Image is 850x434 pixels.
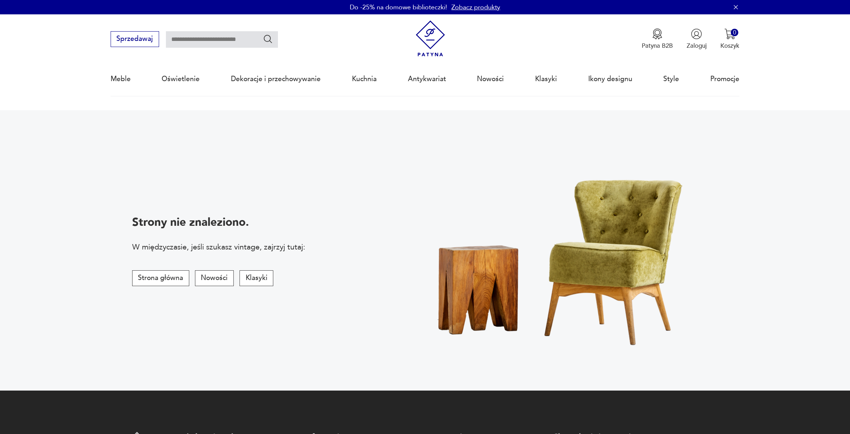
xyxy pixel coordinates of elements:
button: Szukaj [263,34,273,44]
img: Ikona medalu [652,28,663,39]
a: Antykwariat [408,62,446,95]
a: Kuchnia [352,62,377,95]
img: Patyna - sklep z meblami i dekoracjami vintage [412,20,449,57]
button: Sprzedawaj [111,31,159,47]
a: Meble [111,62,131,95]
div: 0 [731,29,738,36]
a: Klasyki [535,62,557,95]
p: W międzyczasie, jeśli szukasz vintage, zajrzyj tutaj: [132,242,305,252]
button: Nowości [195,270,234,286]
a: Oświetlenie [162,62,200,95]
p: Koszyk [720,42,739,50]
img: Ikona koszyka [724,28,735,39]
p: Zaloguj [687,42,707,50]
button: Patyna B2B [642,28,673,50]
img: Fotel [403,138,725,363]
p: Patyna B2B [642,42,673,50]
img: Ikonka użytkownika [691,28,702,39]
button: Zaloguj [687,28,707,50]
a: Sprzedawaj [111,37,159,42]
button: Klasyki [240,270,273,286]
a: Ikona medaluPatyna B2B [642,28,673,50]
button: Strona główna [132,270,189,286]
a: Style [663,62,679,95]
p: Do -25% na domowe biblioteczki! [350,3,447,12]
a: Dekoracje i przechowywanie [231,62,321,95]
a: Promocje [710,62,739,95]
button: 0Koszyk [720,28,739,50]
p: Strony nie znaleziono. [132,215,305,230]
a: Zobacz produkty [451,3,500,12]
a: Ikony designu [588,62,632,95]
a: Nowości [477,62,504,95]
